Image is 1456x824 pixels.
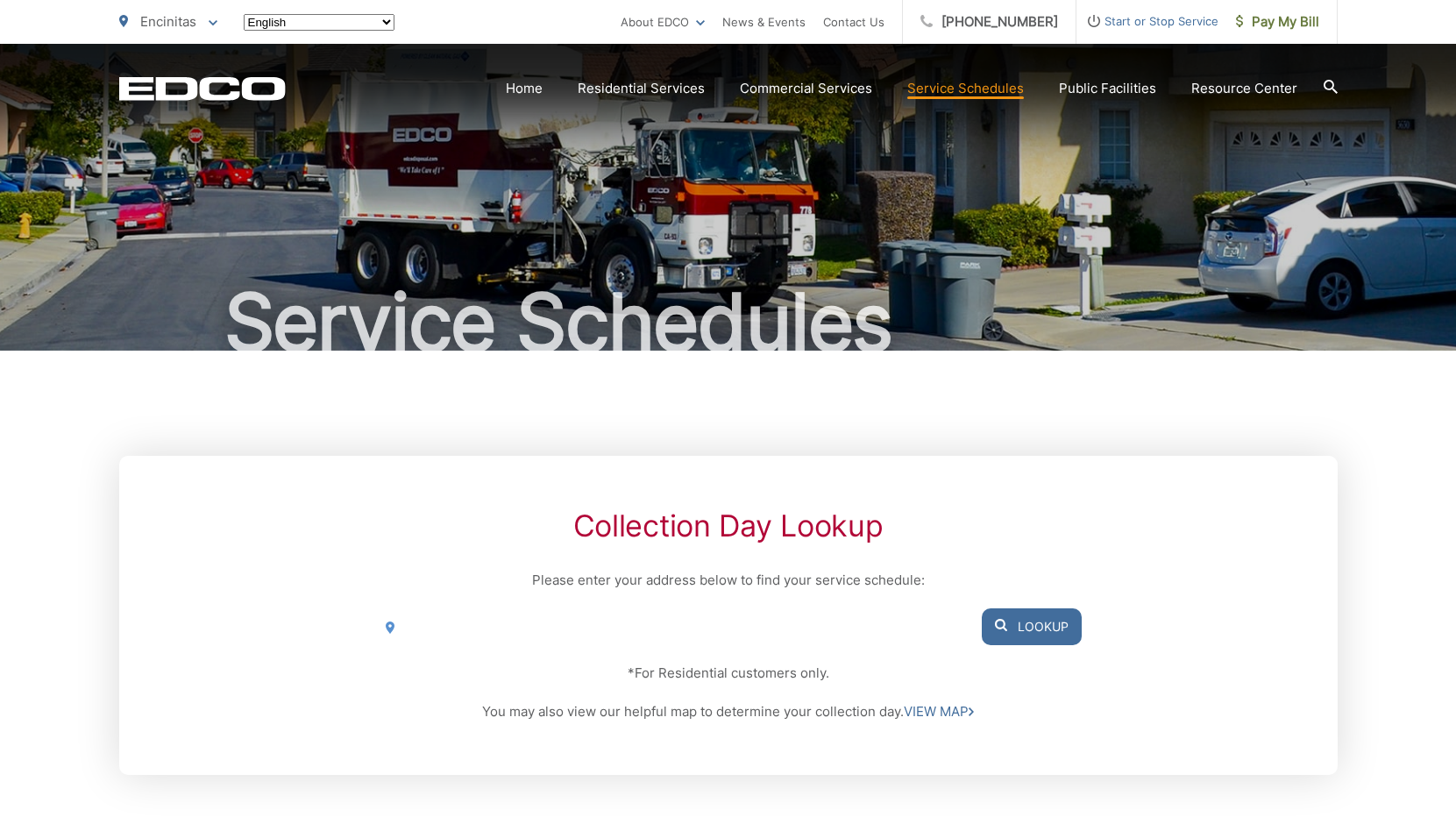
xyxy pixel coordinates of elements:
span: Encinitas [140,13,196,30]
a: News & Events [722,11,806,32]
a: Service Schedules [907,78,1024,99]
span: Pay My Bill [1236,11,1319,32]
a: Resource Center [1191,78,1297,99]
h2: Collection Day Lookup [374,508,1081,543]
select: Select a language [244,14,394,31]
a: Public Facilities [1059,78,1156,99]
a: EDCD logo. Return to the homepage. [119,76,286,101]
a: About EDCO [621,11,705,32]
p: Please enter your address below to find your service schedule: [374,570,1081,591]
a: Residential Services [578,78,705,99]
a: Contact Us [823,11,884,32]
h1: Service Schedules [119,279,1338,366]
button: Lookup [982,608,1082,645]
a: Commercial Services [740,78,872,99]
a: VIEW MAP [904,701,974,722]
p: *For Residential customers only. [374,663,1081,684]
p: You may also view our helpful map to determine your collection day. [374,701,1081,722]
a: Home [506,78,543,99]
